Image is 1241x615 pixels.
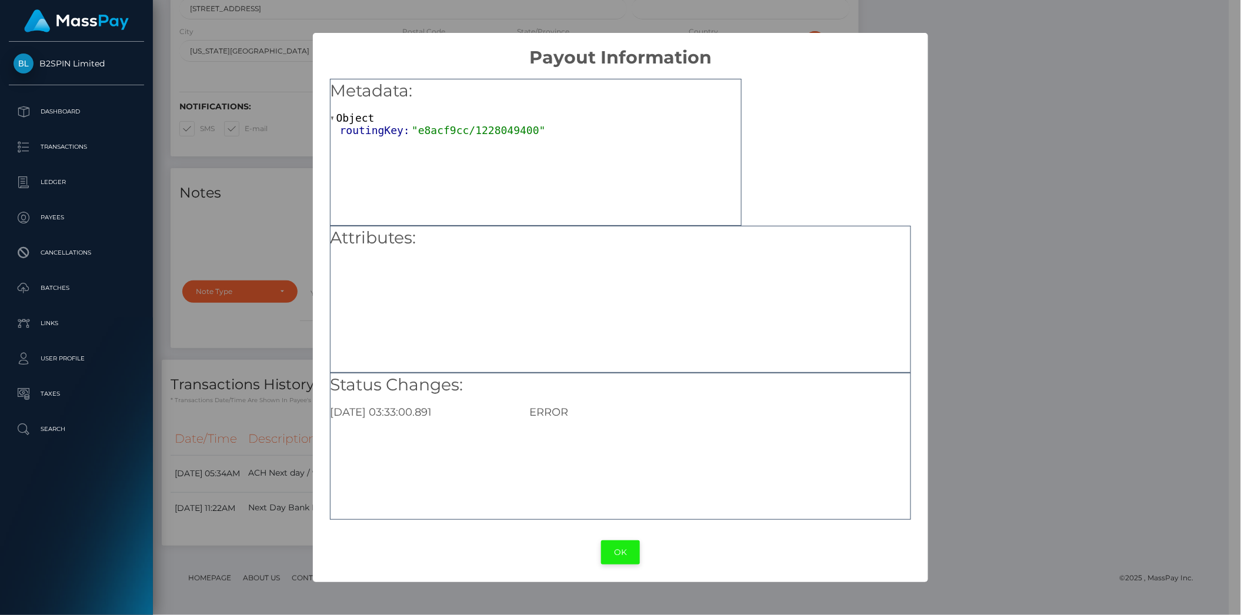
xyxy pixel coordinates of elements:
p: Links [14,315,139,332]
img: MassPay Logo [24,9,129,32]
div: [DATE] 03:33:00.891 [322,406,521,419]
p: User Profile [14,350,139,367]
div: ERROR [521,406,920,419]
p: Ledger [14,173,139,191]
img: B2SPIN Limited [14,54,34,73]
span: routingKey: [340,124,412,136]
h5: Metadata: [331,79,741,103]
h2: Payout Information [313,33,928,68]
p: Transactions [14,138,139,156]
span: B2SPIN Limited [9,58,144,69]
p: Batches [14,279,139,297]
p: Dashboard [14,103,139,121]
p: Payees [14,209,139,226]
h5: Status Changes: [331,373,911,397]
span: "e8acf9cc/1228049400" [412,124,546,136]
button: OK [601,540,640,564]
p: Taxes [14,385,139,403]
span: Object [336,112,375,124]
p: Cancellations [14,244,139,262]
h5: Attributes: [331,226,911,250]
p: Search [14,420,139,438]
